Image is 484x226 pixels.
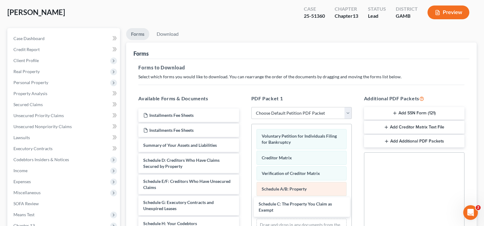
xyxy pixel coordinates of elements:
span: [PERSON_NAME] [7,8,65,17]
span: Expenses [13,179,31,184]
a: Lawsuits [9,132,120,143]
a: Download [152,28,184,40]
span: Voluntary Petition for Individuals Filing for Bankruptcy [262,133,337,145]
h5: Additional PDF Packets [364,95,464,102]
h5: Available Forms & Documents [138,95,239,102]
a: Unsecured Nonpriority Claims [9,121,120,132]
a: Executory Contracts [9,143,120,154]
span: Installments Fee Sheets [149,128,194,133]
span: Schedule D: Creditors Who Have Claims Secured by Property [143,157,220,169]
button: Add SSN Form (121) [364,107,464,120]
div: Lead [368,13,386,20]
span: Income [13,168,27,173]
span: Verification of Creditor Matrix [262,171,320,176]
span: Schedule H: Your Codebtors [143,221,197,226]
span: Schedule G: Executory Contracts and Unexpired Leases [143,200,214,211]
button: Preview [428,6,469,19]
h5: Forms to Download [138,64,464,71]
div: Case [304,6,325,13]
span: Case Dashboard [13,36,45,41]
span: Summary of Your Assets and Liabilities [143,143,217,148]
div: 25-51360 [304,13,325,20]
h5: PDF Packet 1 [251,95,352,102]
div: Chapter [335,13,358,20]
div: Forms [133,50,149,57]
button: Add Creditor Matrix Text File [364,121,464,134]
span: 2 [476,205,481,210]
span: Executory Contracts [13,146,53,151]
a: Unsecured Priority Claims [9,110,120,121]
span: Means Test [13,212,35,217]
div: Status [368,6,386,13]
span: Codebtors Insiders & Notices [13,157,69,162]
span: Property Analysis [13,91,47,96]
span: Miscellaneous [13,190,41,195]
a: Property Analysis [9,88,120,99]
span: Installments Fee Sheets [149,113,194,118]
span: Schedule C: The Property You Claim as Exempt [259,201,332,213]
span: Unsecured Priority Claims [13,113,64,118]
a: Forms [126,28,149,40]
a: Case Dashboard [9,33,120,44]
span: Personal Property [13,80,48,85]
a: Credit Report [9,44,120,55]
a: SOFA Review [9,198,120,209]
div: Chapter [335,6,358,13]
a: Secured Claims [9,99,120,110]
span: Credit Report [13,47,40,52]
span: Schedule A/B: Property [262,186,307,191]
button: Add Additional PDF Packets [364,135,464,148]
p: Select which forms you would like to download. You can rearrange the order of the documents by dr... [138,74,464,80]
div: District [396,6,418,13]
span: 13 [353,13,358,19]
span: Client Profile [13,58,39,63]
span: SOFA Review [13,201,39,206]
span: Unsecured Nonpriority Claims [13,124,72,129]
span: Real Property [13,69,40,74]
span: Schedule E/F: Creditors Who Have Unsecured Claims [143,179,231,190]
span: Secured Claims [13,102,43,107]
span: Creditor Matrix [262,155,292,160]
div: GAMB [396,13,418,20]
iframe: Intercom live chat [463,205,478,220]
span: Lawsuits [13,135,30,140]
